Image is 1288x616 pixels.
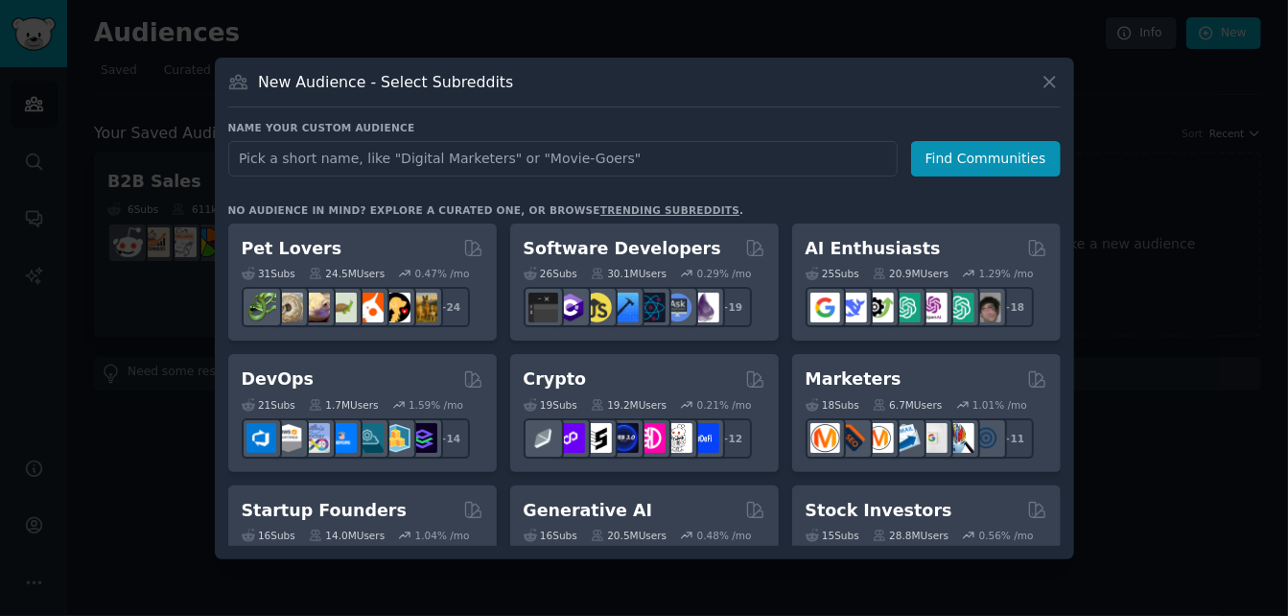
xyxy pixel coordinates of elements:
div: 1.59 % /mo [409,398,463,412]
h2: AI Enthusiasts [806,237,941,261]
div: + 12 [712,418,752,459]
div: + 14 [430,418,470,459]
img: CryptoNews [663,423,692,453]
div: 16 Sub s [524,529,577,542]
img: AItoolsCatalog [864,293,894,322]
h2: Generative AI [524,499,653,523]
img: defi_ [690,423,719,453]
h2: DevOps [242,367,315,391]
div: + 24 [430,287,470,327]
img: ethfinance [528,423,558,453]
div: 18 Sub s [806,398,859,412]
img: OpenAIDev [918,293,948,322]
img: platformengineering [354,423,384,453]
div: 1.7M Users [309,398,379,412]
div: 20.9M Users [873,267,948,280]
img: chatgpt_promptDesign [891,293,921,322]
img: AskMarketing [864,423,894,453]
img: ArtificalIntelligence [972,293,1001,322]
h2: Marketers [806,367,902,391]
img: googleads [918,423,948,453]
img: bigseo [837,423,867,453]
h3: New Audience - Select Subreddits [258,72,513,92]
img: GoogleGeminiAI [810,293,840,322]
div: 0.48 % /mo [697,529,752,542]
div: 19 Sub s [524,398,577,412]
img: reactnative [636,293,666,322]
img: defiblockchain [636,423,666,453]
div: 0.47 % /mo [415,267,470,280]
div: 19.2M Users [591,398,667,412]
h2: Pet Lovers [242,237,342,261]
h2: Startup Founders [242,499,407,523]
img: web3 [609,423,639,453]
div: 26 Sub s [524,267,577,280]
img: chatgpt_prompts_ [945,293,974,322]
div: 1.01 % /mo [972,398,1027,412]
img: PetAdvice [381,293,410,322]
h2: Software Developers [524,237,721,261]
img: Emailmarketing [891,423,921,453]
img: csharp [555,293,585,322]
div: 30.1M Users [591,267,667,280]
div: + 11 [994,418,1034,459]
img: iOSProgramming [609,293,639,322]
div: 15 Sub s [806,529,859,542]
img: herpetology [246,293,276,322]
div: 16 Sub s [242,529,295,542]
img: AskComputerScience [663,293,692,322]
div: 20.5M Users [591,529,667,542]
img: DeepSeek [837,293,867,322]
img: aws_cdk [381,423,410,453]
img: OnlineMarketing [972,423,1001,453]
input: Pick a short name, like "Digital Marketers" or "Movie-Goers" [228,141,898,177]
img: elixir [690,293,719,322]
img: ballpython [273,293,303,322]
div: 0.21 % /mo [697,398,752,412]
img: ethstaker [582,423,612,453]
div: 28.8M Users [873,529,948,542]
div: + 19 [712,287,752,327]
img: AWS_Certified_Experts [273,423,303,453]
h2: Crypto [524,367,587,391]
div: 24.5M Users [309,267,385,280]
div: 21 Sub s [242,398,295,412]
img: cockatiel [354,293,384,322]
div: 14.0M Users [309,529,385,542]
img: Docker_DevOps [300,423,330,453]
img: 0xPolygon [555,423,585,453]
img: software [528,293,558,322]
img: PlatformEngineers [408,423,437,453]
div: + 18 [994,287,1034,327]
div: 6.7M Users [873,398,943,412]
div: 0.56 % /mo [979,529,1034,542]
div: 1.04 % /mo [415,529,470,542]
h2: Stock Investors [806,499,952,523]
img: DevOpsLinks [327,423,357,453]
img: content_marketing [810,423,840,453]
h3: Name your custom audience [228,121,1061,134]
a: trending subreddits [600,204,739,216]
div: 1.29 % /mo [979,267,1034,280]
div: 0.29 % /mo [697,267,752,280]
img: turtle [327,293,357,322]
div: No audience in mind? Explore a curated one, or browse . [228,203,744,217]
img: azuredevops [246,423,276,453]
img: learnjavascript [582,293,612,322]
img: dogbreed [408,293,437,322]
img: leopardgeckos [300,293,330,322]
div: 25 Sub s [806,267,859,280]
img: MarketingResearch [945,423,974,453]
div: 31 Sub s [242,267,295,280]
button: Find Communities [911,141,1061,177]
